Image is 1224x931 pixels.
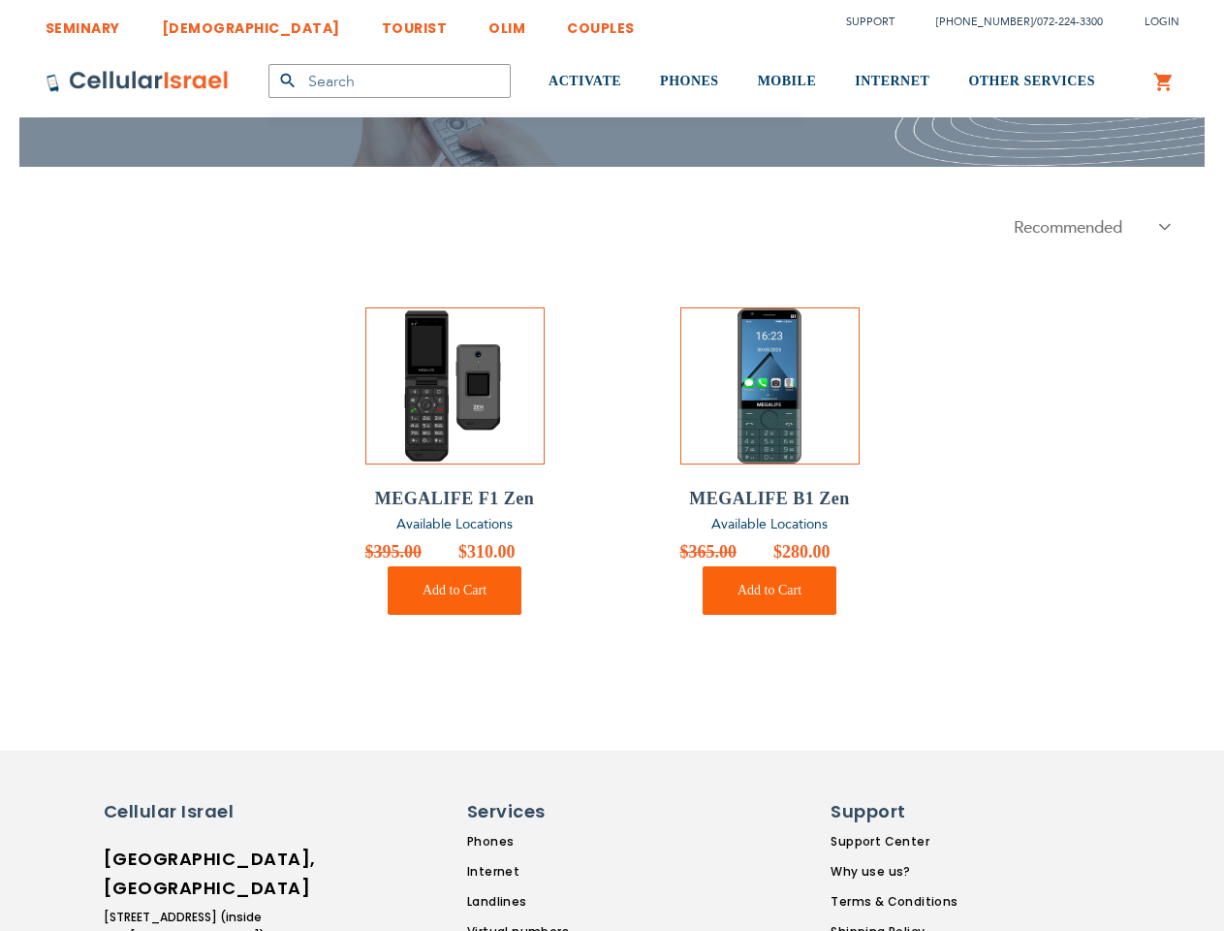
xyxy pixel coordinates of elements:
[758,46,817,118] a: MOBILE
[846,15,894,29] a: Support
[680,542,738,562] span: $365.00
[999,215,1179,240] select: . . . .
[423,583,486,597] span: Add to Cart
[104,799,268,824] h6: Cellular Israel
[855,46,929,118] a: INTERNET
[549,74,621,88] span: ACTIVATE
[711,515,828,533] a: Available Locations
[831,833,957,851] a: Support Center
[396,515,513,533] a: Available Locations
[467,833,643,851] a: Phones
[758,74,817,88] span: MOBILE
[467,863,643,881] a: Internet
[467,893,643,911] a: Landlines
[1037,15,1103,29] a: 072-224-3300
[968,74,1095,88] span: OTHER SERVICES
[488,5,525,41] a: OLIM
[680,537,860,566] a: $280.00 $365.00
[703,566,836,615] button: Add to Cart
[660,46,719,118] a: PHONES
[831,799,946,824] h6: Support
[680,484,860,513] a: MEGALIFE B1 Zen
[567,5,635,41] a: COUPLES
[46,70,230,93] img: Cellular Israel Logo
[382,5,448,41] a: TOURIST
[46,5,120,41] a: SEMINARY
[855,74,929,88] span: INTERNET
[831,893,957,911] a: Terms & Conditions
[549,46,621,118] a: ACTIVATE
[917,8,1103,36] li: /
[1145,15,1179,29] span: Login
[268,64,511,98] input: Search
[738,583,801,597] span: Add to Cart
[104,845,268,903] h6: [GEOGRAPHIC_DATA], [GEOGRAPHIC_DATA]
[467,799,632,824] h6: Services
[968,46,1095,118] a: OTHER SERVICES
[365,484,545,513] a: MEGALIFE F1 Zen
[692,308,847,464] img: MEGALIFE B1 Zen
[831,863,957,881] a: Why use us?
[377,308,532,464] img: MEGALIFE F1 Zen
[660,74,719,88] span: PHONES
[162,5,340,41] a: [DEMOGRAPHIC_DATA]
[365,537,545,566] a: $310.00 $395.00
[365,542,423,562] span: $395.00
[388,566,521,615] button: Add to Cart
[936,15,1033,29] a: [PHONE_NUMBER]
[773,542,831,562] span: $280.00
[458,542,516,562] span: $310.00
